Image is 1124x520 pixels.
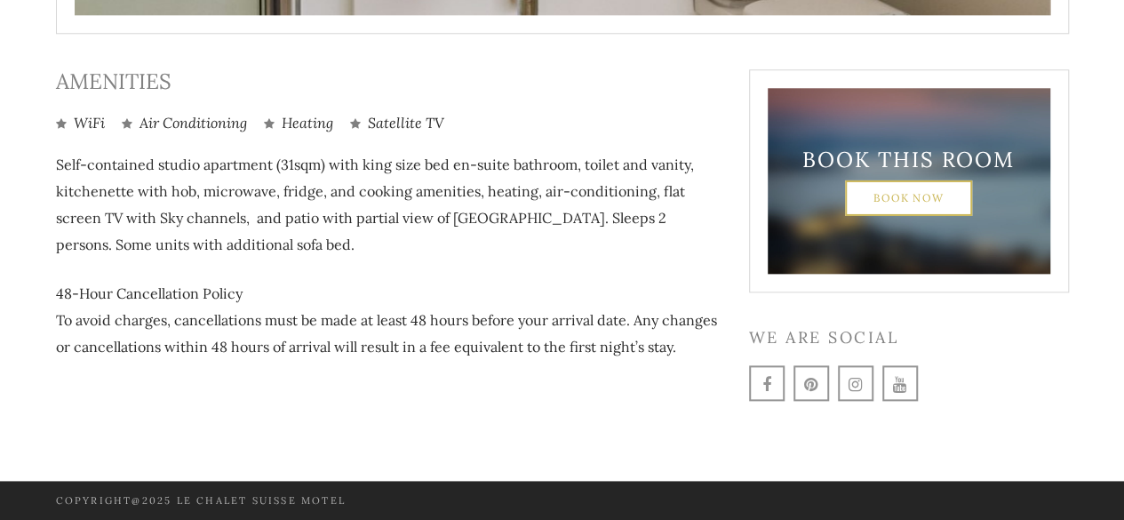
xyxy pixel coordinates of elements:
p: Self-contained studio apartment (31sqm) with king size bed en-suite bathroom, toilet and vanity, ... [56,151,722,258]
li: WiFi [56,113,105,133]
p: 48-Hour Cancellation Policy To avoid charges, cancellations must be made at least 48 hours before... [56,280,722,360]
h3: Book This Room [799,147,1019,172]
h3: We are social [749,328,1069,348]
li: Air Conditioning [122,113,247,133]
a: Book Now [845,180,972,215]
p: Copyright@2025 Le Chalet suisse Motel [56,492,549,510]
li: Satellite TV [350,113,444,133]
li: Heating [264,113,333,133]
h3: Amenities [56,69,722,95]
